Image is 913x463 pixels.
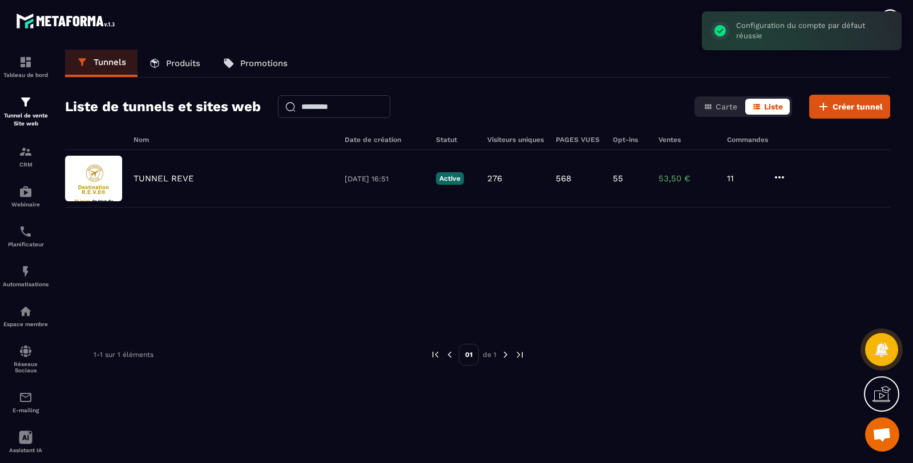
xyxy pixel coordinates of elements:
h6: Statut [436,136,476,144]
p: [DATE] 16:51 [345,174,425,183]
p: 53,50 € [659,173,716,184]
img: next [515,350,525,360]
p: CRM [3,161,49,168]
p: 01 [459,344,479,365]
p: 11 [727,173,761,184]
p: Réseaux Sociaux [3,361,49,373]
img: formation [19,145,33,159]
p: Webinaire [3,201,49,208]
p: Tunnel de vente Site web [3,112,49,128]
img: automations [19,304,33,318]
p: 1-1 sur 1 éléments [94,351,153,359]
img: social-network [19,344,33,358]
p: 276 [487,173,502,184]
a: automationsautomationsEspace membre [3,296,49,336]
a: formationformationCRM [3,136,49,176]
p: E-mailing [3,407,49,413]
h6: Visiteurs uniques [487,136,544,144]
p: Produits [166,58,200,68]
div: Ouvrir le chat [865,417,899,452]
p: de 1 [483,350,496,359]
a: formationformationTableau de bord [3,47,49,87]
p: 55 [613,173,623,184]
img: formation [19,95,33,109]
p: TUNNEL REVE [134,173,194,184]
a: schedulerschedulerPlanificateur [3,216,49,256]
img: email [19,391,33,404]
img: next [500,350,511,360]
h6: Ventes [659,136,716,144]
img: logo [16,10,119,31]
button: Liste [745,99,790,115]
a: formationformationTunnel de vente Site web [3,87,49,136]
span: Créer tunnel [833,101,883,112]
a: social-networksocial-networkRéseaux Sociaux [3,336,49,382]
h6: Commandes [727,136,768,144]
img: prev [430,350,441,360]
a: automationsautomationsAutomatisations [3,256,49,296]
p: Automatisations [3,281,49,287]
p: Planificateur [3,241,49,247]
h2: Liste de tunnels et sites web [65,95,261,118]
p: Espace membre [3,321,49,327]
button: Créer tunnel [809,95,890,119]
button: Carte [697,99,744,115]
img: scheduler [19,225,33,238]
p: Assistant IA [3,447,49,453]
img: prev [445,350,455,360]
img: image [65,156,122,201]
p: Promotions [240,58,288,68]
p: Active [436,172,464,185]
a: Assistant IA [3,422,49,462]
p: 568 [556,173,571,184]
img: automations [19,185,33,198]
h6: Nom [134,136,333,144]
a: Produits [138,50,212,77]
a: emailemailE-mailing [3,382,49,422]
p: Tunnels [94,57,126,67]
img: formation [19,55,33,69]
a: Promotions [212,50,299,77]
a: automationsautomationsWebinaire [3,176,49,216]
span: Liste [764,102,783,111]
span: Carte [716,102,737,111]
h6: PAGES VUES [556,136,601,144]
a: Tunnels [65,50,138,77]
h6: Opt-ins [613,136,647,144]
h6: Date de création [345,136,425,144]
p: Tableau de bord [3,72,49,78]
img: automations [19,265,33,278]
